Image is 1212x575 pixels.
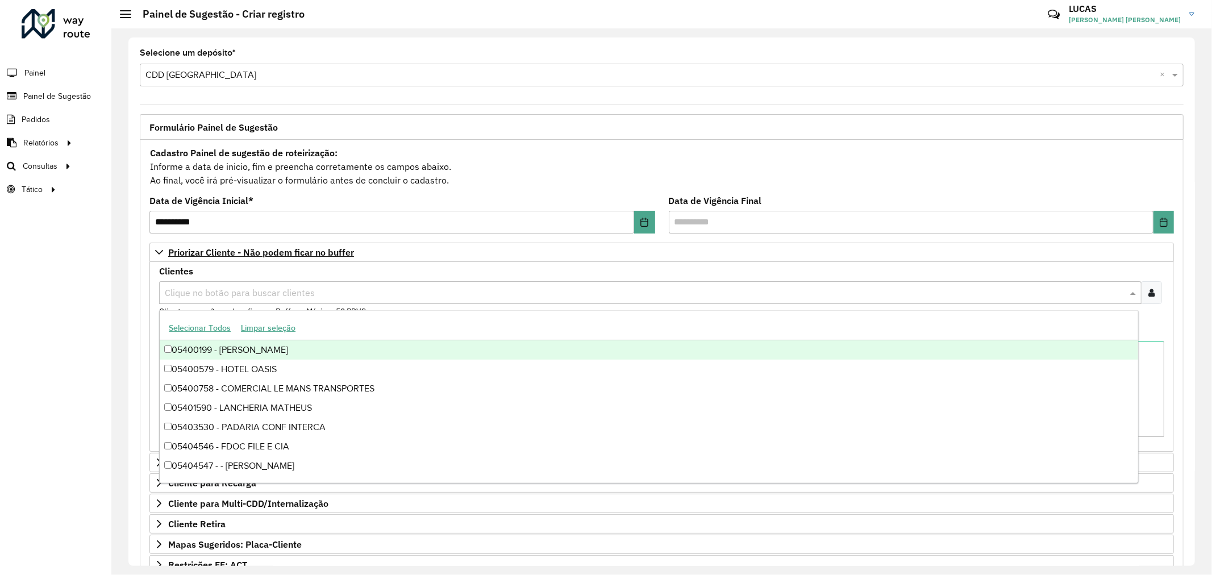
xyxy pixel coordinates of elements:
div: Priorizar Cliente - Não podem ficar no buffer [149,262,1174,452]
div: 05400199 - [PERSON_NAME] [160,340,1138,360]
button: Choose Date [1153,211,1174,234]
span: Priorizar Cliente - Não podem ficar no buffer [168,248,354,257]
h2: Painel de Sugestão - Criar registro [131,8,305,20]
div: 05400579 - HOTEL OASIS [160,360,1138,379]
label: Selecione um depósito [140,46,236,60]
div: 05400758 - COMERCIAL LE MANS TRANSPORTES [160,379,1138,398]
small: Clientes que não podem ficar no Buffer – Máximo 50 PDVS [159,306,366,316]
a: Restrições FF: ACT [149,555,1174,574]
span: Relatórios [23,137,59,149]
span: Painel [24,67,45,79]
span: Painel de Sugestão [23,90,91,102]
span: Cliente Retira [168,519,226,528]
span: Mapas Sugeridos: Placa-Cliente [168,540,302,549]
span: Tático [22,184,43,195]
h3: LUCAS [1069,3,1181,14]
a: Cliente Retira [149,514,1174,534]
span: Restrições FF: ACT [168,560,247,569]
a: Priorizar Cliente - Não podem ficar no buffer [149,243,1174,262]
span: Clear all [1160,68,1169,82]
strong: Cadastro Painel de sugestão de roteirização: [150,147,338,159]
div: 05401590 - LANCHERIA MATHEUS [160,398,1138,418]
div: 05404546 - FDOC FILE E CIA [160,437,1138,456]
div: 05404793 - X PONTO 100 [160,476,1138,495]
button: Choose Date [634,211,655,234]
ng-dropdown-panel: Options list [159,310,1138,484]
span: Cliente para Multi-CDD/Internalização [168,499,328,508]
div: Informe a data de inicio, fim e preencha corretamente os campos abaixo. Ao final, você irá pré-vi... [149,145,1174,188]
button: Selecionar Todos [164,319,236,337]
a: Cliente para Multi-CDD/Internalização [149,494,1174,513]
span: Formulário Painel de Sugestão [149,123,278,132]
span: [PERSON_NAME] [PERSON_NAME] [1069,15,1181,25]
label: Data de Vigência Final [669,194,762,207]
a: Contato Rápido [1042,2,1066,27]
span: Pedidos [22,114,50,126]
label: Clientes [159,264,193,278]
div: 05404547 - - [PERSON_NAME] [160,456,1138,476]
label: Data de Vigência Inicial [149,194,253,207]
div: 05403530 - PADARIA CONF INTERCA [160,418,1138,437]
span: Cliente para Recarga [168,478,256,488]
a: Mapas Sugeridos: Placa-Cliente [149,535,1174,554]
button: Limpar seleção [236,319,301,337]
a: Preservar Cliente - Devem ficar no buffer, não roteirizar [149,453,1174,472]
span: Consultas [23,160,57,172]
a: Cliente para Recarga [149,473,1174,493]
